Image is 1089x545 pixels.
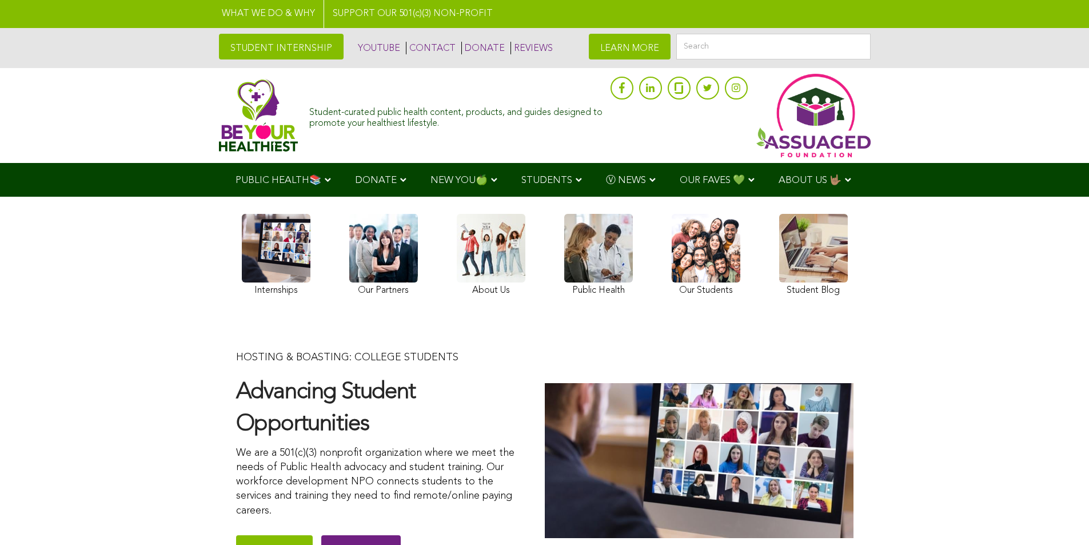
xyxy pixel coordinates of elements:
[355,176,397,185] span: DONATE
[545,383,853,538] img: assuaged-foundation-students-internship-501(c)(3)-non-profit-and-donor-support 9
[430,176,488,185] span: NEW YOU🍏
[510,42,553,54] a: REVIEWS
[680,176,745,185] span: OUR FAVES 💚
[219,34,344,59] a: STUDENT INTERNSHIP
[219,79,298,152] img: Assuaged
[1032,490,1089,545] iframe: Chat Widget
[219,163,871,197] div: Navigation Menu
[779,176,841,185] span: ABOUT US 🤟🏽
[589,34,671,59] a: LEARN MORE
[309,102,604,129] div: Student-curated public health content, products, and guides designed to promote your healthiest l...
[606,176,646,185] span: Ⓥ NEWS
[521,176,572,185] span: STUDENTS
[236,176,321,185] span: PUBLIC HEALTH📚
[461,42,505,54] a: DONATE
[236,381,416,436] strong: Advancing Student Opportunities
[675,82,683,94] img: glassdoor
[236,351,522,365] p: HOSTING & BOASTING: COLLEGE STUDENTS
[756,74,871,157] img: Assuaged App
[676,34,871,59] input: Search
[236,446,522,518] p: We are a 501(c)(3) nonprofit organization where we meet the needs of Public Health advocacy and s...
[406,42,456,54] a: CONTACT
[355,42,400,54] a: YOUTUBE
